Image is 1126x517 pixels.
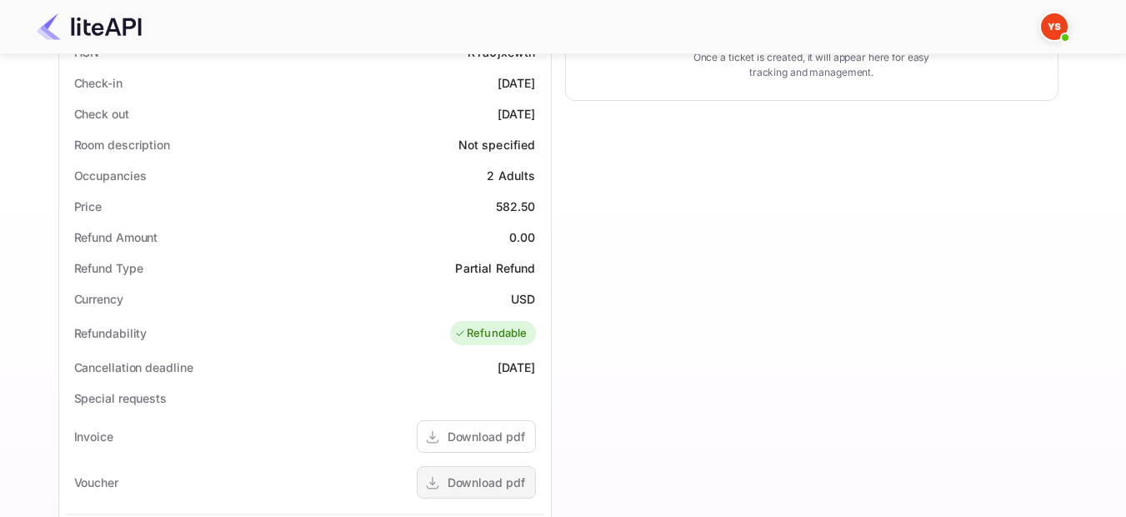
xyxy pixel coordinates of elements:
div: 0.00 [509,228,536,246]
div: [DATE] [498,105,536,123]
div: Price [74,198,103,215]
div: Refund Type [74,259,143,277]
div: 2 Adults [487,167,535,184]
div: Check-in [74,74,123,92]
div: Voucher [74,474,118,491]
img: LiteAPI Logo [37,13,142,40]
p: Once a ticket is created, it will appear here for easy tracking and management. [680,50,943,80]
div: Room description [74,136,170,153]
div: Download pdf [448,474,525,491]
div: Not specified [458,136,536,153]
div: Refundable [454,325,528,342]
div: Invoice [74,428,113,445]
div: Download pdf [448,428,525,445]
div: Refund Amount [74,228,158,246]
div: Special requests [74,389,167,407]
div: [DATE] [498,359,536,376]
div: 582.50 [496,198,536,215]
div: Cancellation deadline [74,359,193,376]
div: [DATE] [498,74,536,92]
div: USD [511,290,535,308]
div: Occupancies [74,167,147,184]
div: Partial Refund [455,259,535,277]
img: Yandex Support [1041,13,1068,40]
div: Check out [74,105,129,123]
div: Currency [74,290,123,308]
div: Refundability [74,324,148,342]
